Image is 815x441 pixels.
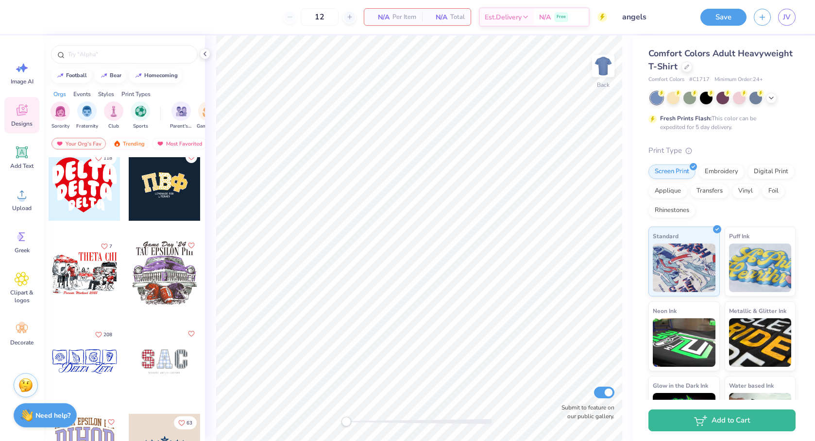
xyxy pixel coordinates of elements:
strong: Need help? [35,411,70,420]
div: Digital Print [747,164,795,179]
span: Clipart & logos [6,289,38,304]
img: Neon Ink [653,318,715,367]
img: Club Image [108,106,119,117]
span: Free [557,14,566,20]
div: Styles [98,90,114,98]
span: Puff Ink [729,231,749,241]
span: Water based Ink [729,380,774,391]
span: 118 [103,156,112,161]
span: 63 [187,421,192,425]
div: Back [597,81,610,89]
img: Game Day Image [203,106,214,117]
div: Applique [648,184,687,198]
img: trending.gif [113,140,121,147]
button: Add to Cart [648,409,796,431]
span: Minimum Order: 24 + [714,76,763,84]
div: Orgs [53,90,66,98]
span: Designs [11,120,33,128]
label: Submit to feature on our public gallery. [556,403,614,421]
input: Untitled Design [614,7,686,27]
div: Most Favorited [152,138,207,149]
span: Decorate [10,339,34,346]
img: Sports Image [135,106,146,117]
div: Events [73,90,91,98]
div: Screen Print [648,164,696,179]
div: Vinyl [732,184,759,198]
span: Est. Delivery [485,12,522,22]
div: Your Org's Fav [51,138,106,149]
div: bear [110,73,121,78]
span: Metallic & Glitter Ink [729,306,786,316]
button: bear [95,68,126,83]
button: filter button [76,101,98,130]
span: Sports [133,123,148,130]
button: Like [186,151,197,163]
div: filter for Sorority [51,101,70,130]
span: Upload [12,204,32,212]
span: Per Item [392,12,416,22]
button: filter button [197,101,219,130]
span: Game Day [197,123,219,130]
span: Club [108,123,119,130]
span: Glow in the Dark Ink [653,380,708,391]
button: Like [186,240,197,251]
div: Print Types [121,90,151,98]
img: trend_line.gif [100,73,108,79]
img: Sorority Image [55,106,66,117]
span: N/A [428,12,447,22]
div: Transfers [690,184,729,198]
a: JV [778,9,796,26]
button: football [51,68,91,83]
input: Try "Alpha" [67,49,191,59]
span: Add Text [10,162,34,170]
span: N/A [539,12,551,22]
button: Like [174,416,197,429]
button: filter button [131,101,150,130]
img: most_fav.gif [56,140,64,147]
strong: Fresh Prints Flash: [660,114,712,122]
div: filter for Parent's Weekend [170,101,192,130]
span: Fraternity [76,123,98,130]
img: Metallic & Glitter Ink [729,318,792,367]
div: filter for Sports [131,101,150,130]
div: homecoming [144,73,178,78]
img: trend_line.gif [56,73,64,79]
span: N/A [370,12,390,22]
button: Like [186,328,197,340]
span: Total [450,12,465,22]
div: Accessibility label [341,417,351,426]
img: most_fav.gif [156,140,164,147]
button: filter button [170,101,192,130]
button: filter button [104,101,123,130]
div: filter for Fraternity [76,101,98,130]
button: Like [91,328,117,341]
span: Parent's Weekend [170,123,192,130]
button: filter button [51,101,70,130]
span: Comfort Colors [648,76,684,84]
img: Parent's Weekend Image [176,106,187,117]
div: football [66,73,87,78]
button: Like [105,416,117,428]
img: trend_line.gif [135,73,142,79]
span: Comfort Colors Adult Heavyweight T-Shirt [648,48,793,72]
span: Neon Ink [653,306,677,316]
div: Trending [109,138,149,149]
img: Back [594,56,613,76]
span: 7 [109,244,112,249]
img: Fraternity Image [82,106,92,117]
button: homecoming [129,68,182,83]
button: Like [97,240,117,253]
span: Standard [653,231,679,241]
div: filter for Game Day [197,101,219,130]
span: Sorority [51,123,69,130]
div: filter for Club [104,101,123,130]
span: Greek [15,246,30,254]
div: Print Type [648,145,796,156]
span: Image AI [11,78,34,85]
div: Foil [762,184,785,198]
img: Puff Ink [729,244,792,292]
div: Rhinestones [648,203,696,218]
div: Embroidery [698,164,745,179]
img: Standard [653,244,715,292]
span: JV [783,12,791,23]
